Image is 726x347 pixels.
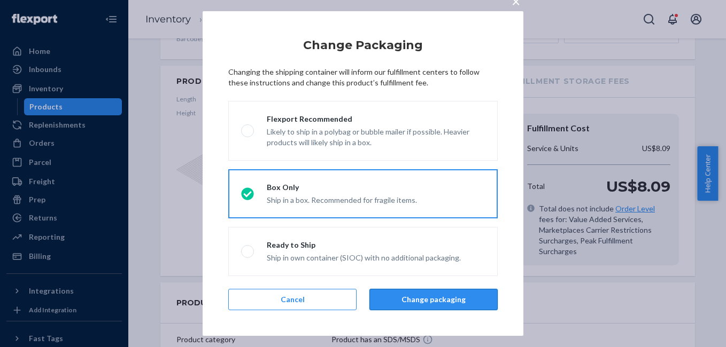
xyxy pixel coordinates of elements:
[369,289,498,310] button: Change packaging
[228,67,498,88] p: Changing the shipping container will inform our fulfillment centers to follow these instructions ...
[267,193,417,206] div: Ship in a box. Recommended for fragile items.
[228,37,498,54] h2: Change Packaging
[267,182,417,193] div: Box Only
[267,240,461,250] div: Ready to Ship
[267,124,485,148] div: Likely to ship in a polybag or bubble mailer if possible. Heavier products will likely ship in a ...
[267,250,461,263] div: Ship in own container (SIOC) with no additional packaging.
[228,289,357,310] button: Cancel
[267,114,485,124] div: Flexport Recommended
